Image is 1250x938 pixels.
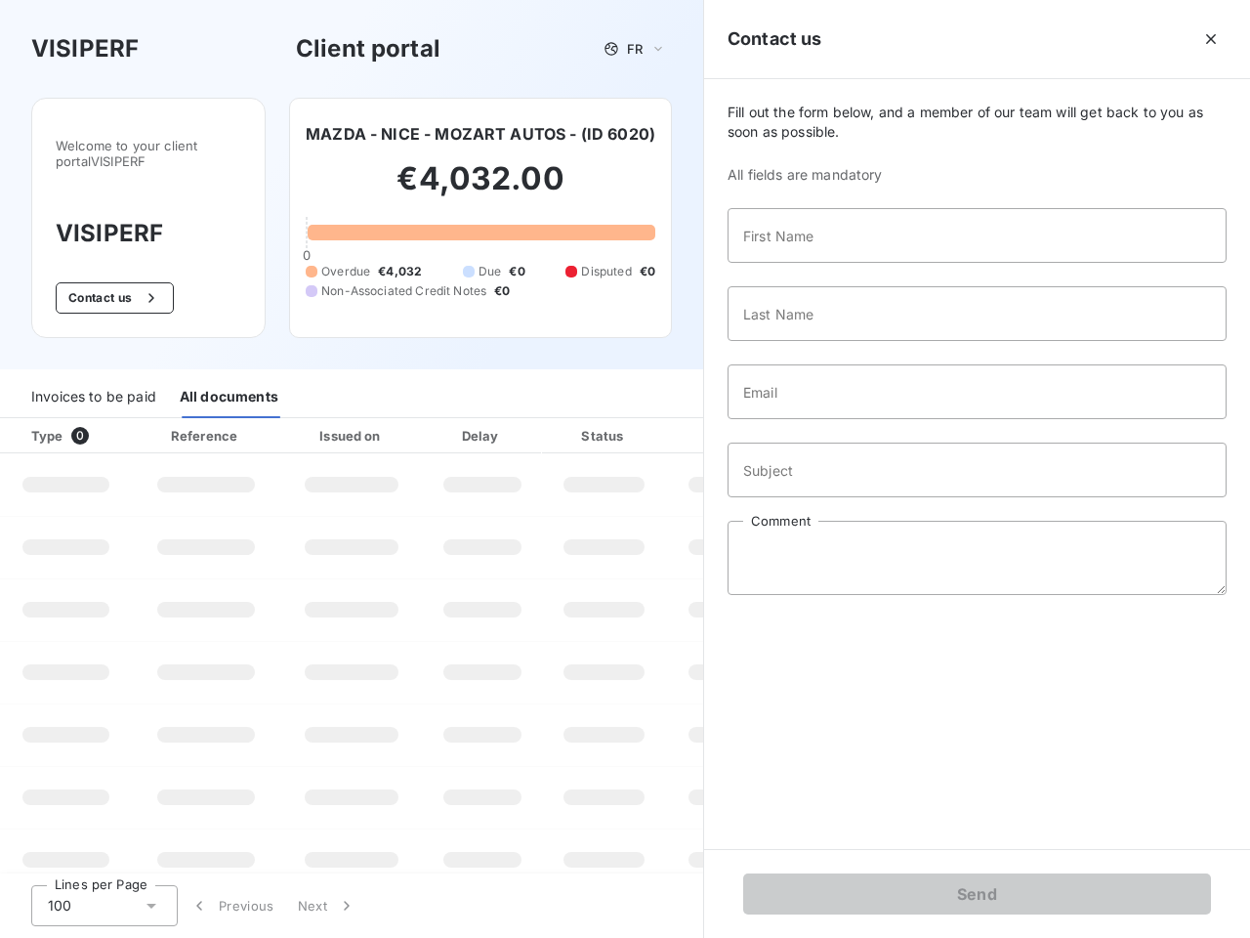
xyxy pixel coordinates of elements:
h3: VISIPERF [31,31,139,66]
span: FR [627,41,643,57]
h3: Client portal [296,31,440,66]
button: Contact us [56,282,174,314]
span: Fill out the form below, and a member of our team will get back to you as soon as possible. [728,103,1227,142]
span: 0 [71,427,89,445]
span: Welcome to your client portal VISIPERF [56,138,241,169]
span: Non-Associated Credit Notes [321,282,486,300]
div: Amount [670,426,795,446]
span: All fields are mandatory [728,165,1227,185]
span: €0 [640,263,655,280]
div: All documents [180,377,278,418]
span: Disputed [581,263,631,280]
button: Send [743,874,1211,915]
button: Previous [178,885,286,926]
span: Due [479,263,501,280]
input: placeholder [728,208,1227,263]
span: 0 [303,247,311,263]
span: €0 [494,282,510,300]
div: Type [20,426,128,446]
input: placeholder [728,364,1227,419]
button: Next [286,885,368,926]
h3: VISIPERF [56,216,241,251]
span: 100 [48,896,71,916]
span: €0 [509,263,524,280]
input: placeholder [728,286,1227,341]
span: €4,032 [378,263,422,280]
input: placeholder [728,443,1227,497]
div: Reference [171,428,237,444]
span: Overdue [321,263,370,280]
div: Issued on [284,426,419,446]
h5: Contact us [728,25,822,53]
h2: €4,032.00 [306,159,655,218]
div: Invoices to be paid [31,377,156,418]
h6: MAZDA - NICE - MOZART AUTOS - (ID 6020) [306,122,655,146]
div: Delay [427,426,538,446]
div: Status [546,426,662,446]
